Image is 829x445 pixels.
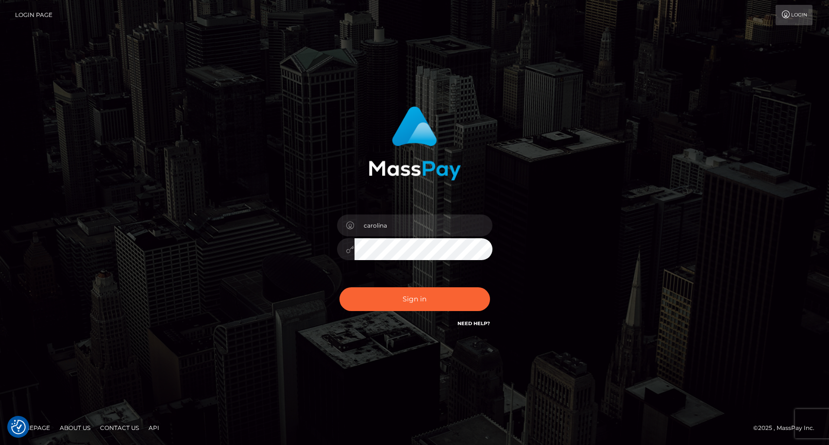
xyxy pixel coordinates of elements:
[15,5,52,25] a: Login Page
[776,5,812,25] a: Login
[11,420,54,435] a: Homepage
[96,420,143,435] a: Contact Us
[11,420,26,434] button: Consent Preferences
[355,214,492,236] input: Username...
[339,287,490,311] button: Sign in
[56,420,94,435] a: About Us
[11,420,26,434] img: Revisit consent button
[753,423,822,433] div: © 2025 , MassPay Inc.
[369,106,461,181] img: MassPay Login
[145,420,163,435] a: API
[457,320,490,327] a: Need Help?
